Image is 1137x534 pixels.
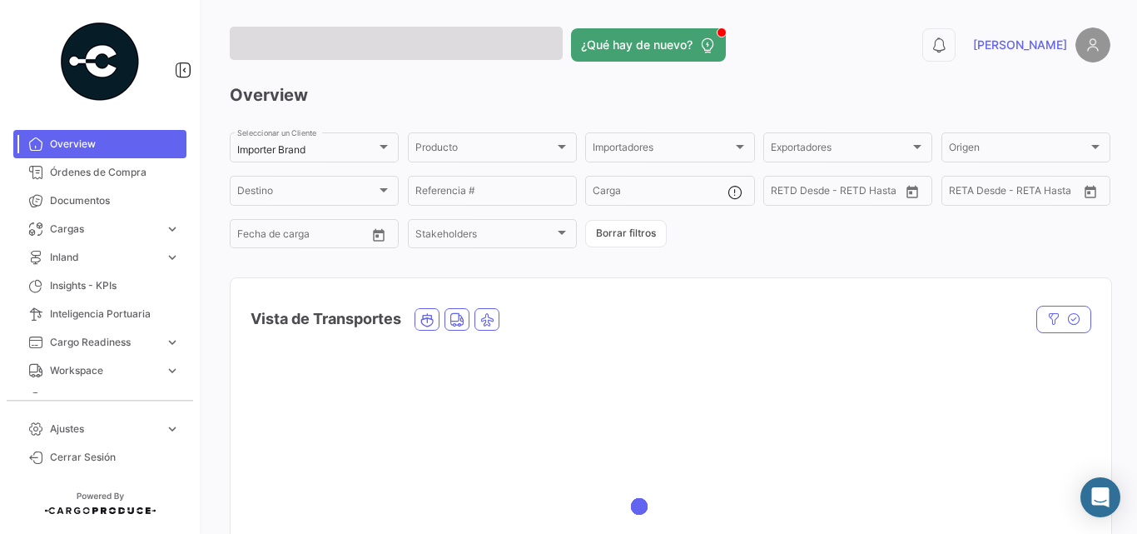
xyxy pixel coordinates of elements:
[415,231,554,242] span: Stakeholders
[771,187,801,199] input: Desde
[50,392,180,407] span: Programas
[251,307,401,331] h4: Vista de Transportes
[50,335,158,350] span: Cargo Readiness
[50,363,158,378] span: Workspace
[991,187,1052,199] input: Hasta
[900,179,925,204] button: Open calendar
[50,450,180,465] span: Cerrar Sesión
[50,422,158,437] span: Ajustes
[445,309,469,330] button: Land
[415,309,439,330] button: Ocean
[581,37,693,53] span: ¿Qué hay de nuevo?
[165,422,180,437] span: expand_more
[50,165,180,180] span: Órdenes de Compra
[50,193,180,208] span: Documentos
[973,37,1067,53] span: [PERSON_NAME]
[771,144,910,156] span: Exportadores
[279,231,340,242] input: Hasta
[50,250,158,265] span: Inland
[13,158,186,187] a: Órdenes de Compra
[165,335,180,350] span: expand_more
[50,137,180,152] span: Overview
[949,144,1088,156] span: Origen
[165,222,180,237] span: expand_more
[571,28,726,62] button: ¿Qué hay de nuevo?
[50,307,180,322] span: Inteligencia Portuaria
[366,222,391,247] button: Open calendar
[237,187,376,199] span: Destino
[13,385,186,413] a: Programas
[585,220,667,247] button: Borrar filtros
[50,278,180,293] span: Insights - KPIs
[593,144,732,156] span: Importadores
[1075,27,1110,62] img: placeholder-user.png
[58,20,142,103] img: powered-by.png
[13,272,186,300] a: Insights - KPIs
[50,222,158,237] span: Cargas
[475,309,499,330] button: Air
[1078,179,1103,204] button: Open calendar
[237,143,305,156] mat-select-trigger: Importer Brand
[230,83,1110,107] h3: Overview
[165,363,180,378] span: expand_more
[13,130,186,158] a: Overview
[237,231,267,242] input: Desde
[415,144,554,156] span: Producto
[1080,477,1120,517] div: Abrir Intercom Messenger
[13,300,186,328] a: Inteligencia Portuaria
[165,250,180,265] span: expand_more
[812,187,874,199] input: Hasta
[949,187,979,199] input: Desde
[13,187,186,215] a: Documentos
